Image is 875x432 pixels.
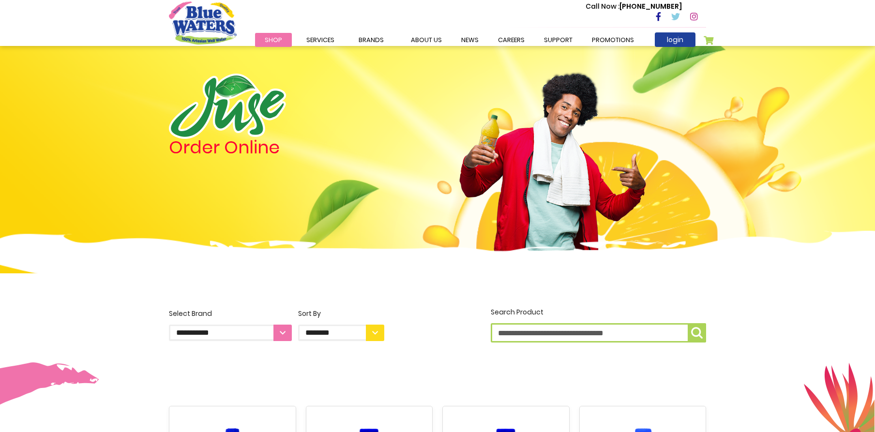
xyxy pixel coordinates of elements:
[488,33,534,47] a: careers
[169,139,384,156] h4: Order Online
[688,323,706,343] button: Search Product
[298,309,384,319] div: Sort By
[169,309,292,341] label: Select Brand
[586,1,682,12] p: [PHONE_NUMBER]
[491,323,706,343] input: Search Product
[359,35,384,45] span: Brands
[452,33,488,47] a: News
[169,325,292,341] select: Select Brand
[586,1,619,11] span: Call Now :
[265,35,282,45] span: Shop
[306,35,334,45] span: Services
[491,307,706,343] label: Search Product
[169,74,286,139] img: logo
[169,1,237,44] a: store logo
[655,32,695,47] a: login
[401,33,452,47] a: about us
[534,33,582,47] a: support
[298,325,384,341] select: Sort By
[582,33,644,47] a: Promotions
[691,327,703,339] img: search-icon.png
[458,56,647,263] img: man.png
